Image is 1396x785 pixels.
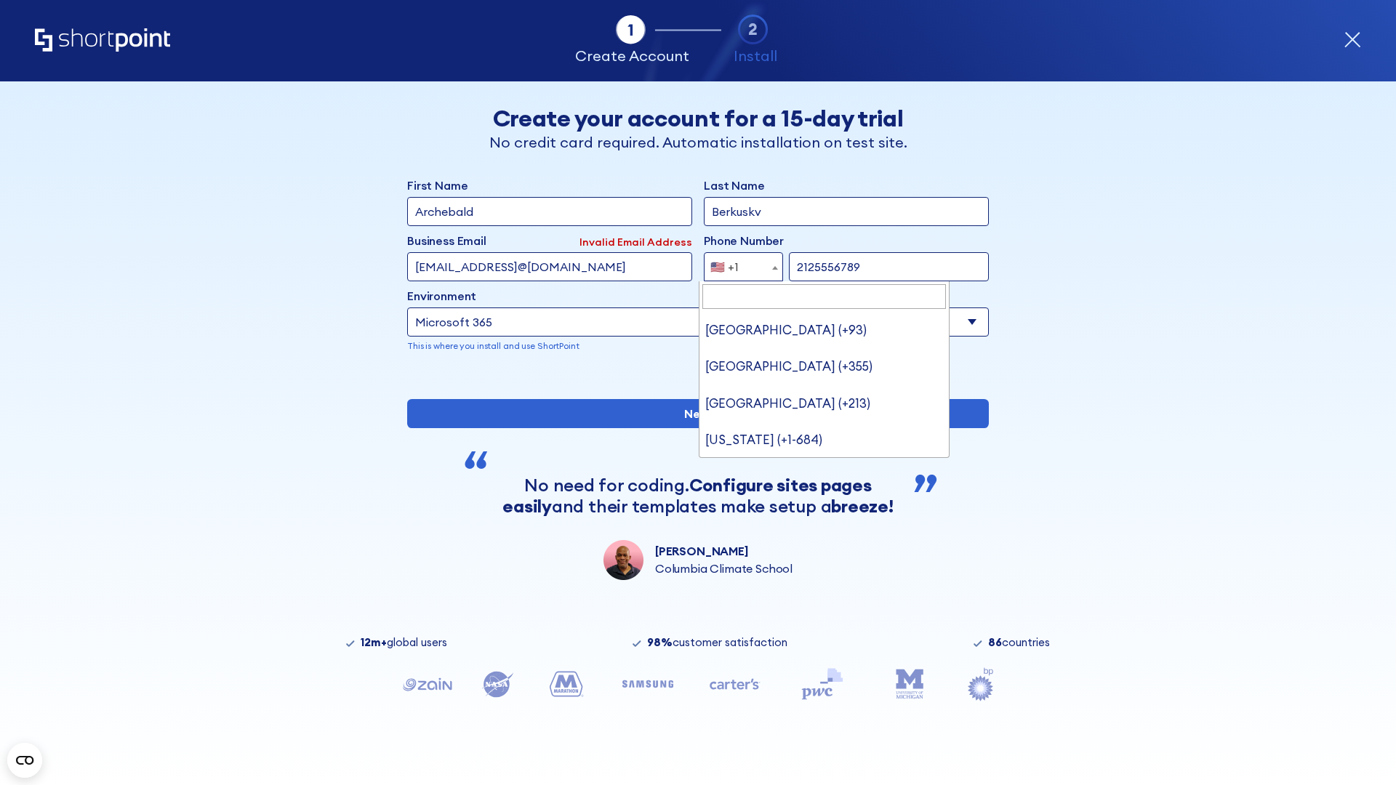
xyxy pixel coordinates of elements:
li: [US_STATE] (+1-684) [699,422,950,458]
input: Search [702,284,947,309]
button: Open CMP widget [7,743,42,778]
li: [GEOGRAPHIC_DATA] (+93) [699,312,950,348]
li: [GEOGRAPHIC_DATA] (+213) [699,385,950,422]
li: [GEOGRAPHIC_DATA] (+355) [699,348,950,385]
